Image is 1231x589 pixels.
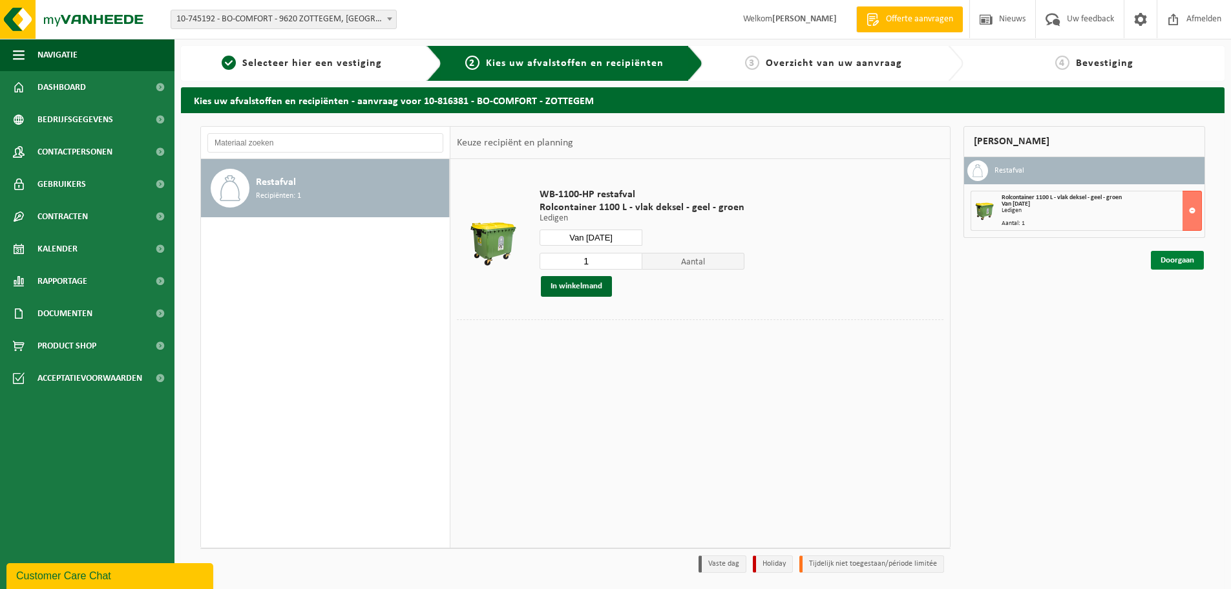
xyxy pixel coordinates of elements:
span: Bedrijfsgegevens [37,103,113,136]
div: Ledigen [1002,208,1201,214]
span: 10-745192 - BO-COMFORT - 9620 ZOTTEGEM, LAURENS DE METSSTRAAT 72D4 [171,10,397,29]
iframe: chat widget [6,561,216,589]
span: Selecteer hier een vestiging [242,58,382,69]
span: Product Shop [37,330,96,362]
span: WB-1100-HP restafval [540,188,744,201]
h2: Kies uw afvalstoffen en recipiënten - aanvraag voor 10-816381 - BO-COMFORT - ZOTTEGEM [181,87,1225,112]
span: Rolcontainer 1100 L - vlak deksel - geel - groen [540,201,744,214]
a: Doorgaan [1151,251,1204,270]
span: Contracten [37,200,88,233]
div: Keuze recipiënt en planning [450,127,580,159]
span: Kies uw afvalstoffen en recipiënten [486,58,664,69]
li: Tijdelijk niet toegestaan/période limitée [799,555,944,573]
span: 3 [745,56,759,70]
span: 10-745192 - BO-COMFORT - 9620 ZOTTEGEM, LAURENS DE METSSTRAAT 72D4 [171,10,396,28]
span: 2 [465,56,479,70]
span: Dashboard [37,71,86,103]
a: Offerte aanvragen [856,6,963,32]
span: Overzicht van uw aanvraag [766,58,902,69]
div: [PERSON_NAME] [963,126,1205,157]
h3: Restafval [994,160,1024,181]
p: Ledigen [540,214,744,223]
a: 1Selecteer hier een vestiging [187,56,416,71]
span: Bevestiging [1076,58,1133,69]
span: Contactpersonen [37,136,112,168]
strong: [PERSON_NAME] [772,14,837,24]
span: Gebruikers [37,168,86,200]
span: Restafval [256,175,296,190]
strong: Van [DATE] [1002,200,1030,208]
input: Selecteer datum [540,230,642,246]
span: Rolcontainer 1100 L - vlak deksel - geel - groen [1002,194,1122,201]
span: Documenten [37,297,92,330]
div: Aantal: 1 [1002,220,1201,227]
button: In winkelmand [541,276,612,297]
span: Acceptatievoorwaarden [37,362,142,394]
li: Vaste dag [699,555,746,573]
span: 1 [222,56,236,70]
span: Aantal [642,253,745,270]
span: Offerte aanvragen [883,13,956,26]
button: Restafval Recipiënten: 1 [201,159,450,217]
span: Kalender [37,233,78,265]
span: Navigatie [37,39,78,71]
input: Materiaal zoeken [207,133,443,153]
span: Rapportage [37,265,87,297]
span: Recipiënten: 1 [256,190,301,202]
span: 4 [1055,56,1069,70]
li: Holiday [753,555,793,573]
